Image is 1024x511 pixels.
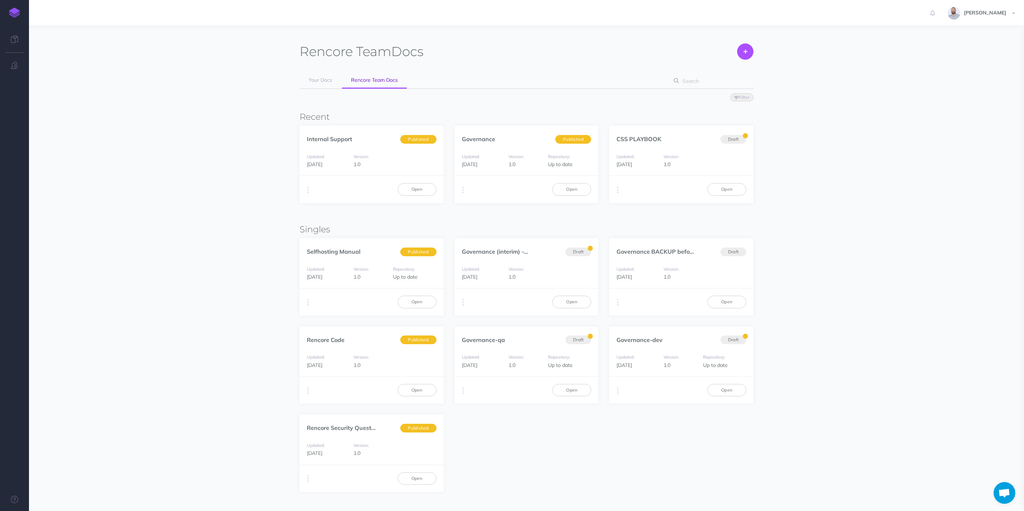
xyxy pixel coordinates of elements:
[664,362,670,368] span: 1.0
[462,274,477,280] span: [DATE]
[393,274,418,280] span: Up to date
[300,112,753,122] h3: Recent
[393,266,415,272] small: Repository:
[354,266,369,272] small: Version:
[617,135,661,143] a: CSS PLAYBOOK
[703,354,725,360] small: Repository:
[462,161,477,168] span: [DATE]
[351,77,398,83] span: Rencore Team Docs
[680,75,742,88] input: Search
[307,248,360,255] a: Selfhosting Manual
[307,135,352,143] a: Internal Support
[664,154,679,159] small: Version:
[707,296,746,308] a: Open
[300,225,753,234] h3: Singles
[509,161,515,168] span: 1.0
[707,384,746,396] a: Open
[548,354,570,360] small: Repository:
[462,354,480,360] small: Updated:
[552,183,591,195] a: Open
[703,362,728,368] span: Up to date
[307,450,322,456] span: [DATE]
[309,77,332,83] span: Your Docs
[398,183,436,195] a: Open
[617,354,635,360] small: Updated:
[307,274,322,280] span: [DATE]
[509,274,515,280] span: 1.0
[9,8,20,18] img: logo-mark.svg
[462,362,477,368] span: [DATE]
[307,362,322,368] span: [DATE]
[664,274,670,280] span: 1.0
[354,450,360,456] span: 1.0
[462,336,505,343] a: Governance-qa
[548,362,573,368] span: Up to date
[730,93,753,101] button: Filter
[617,185,619,195] i: More actions
[664,266,679,272] small: Version:
[617,362,632,368] span: [DATE]
[354,354,369,360] small: Version:
[307,386,309,396] i: More actions
[617,248,694,255] a: Governance BACKUP befo...
[307,336,344,343] a: Rencore Code
[307,161,322,168] span: [DATE]
[617,274,632,280] span: [DATE]
[664,161,670,168] span: 1.0
[462,135,495,143] a: Governance
[617,386,619,396] i: More actions
[462,297,464,308] i: More actions
[307,185,309,195] i: More actions
[617,266,635,272] small: Updated:
[300,43,423,60] h1: Docs
[617,297,619,308] i: More actions
[948,7,960,20] img: dqmYJ6zMSCra9RPGpxPUfVOofRKbTqLnhKYT2M4s.jpg
[342,72,407,89] a: Rencore Team Docs
[509,362,515,368] span: 1.0
[617,161,632,168] span: [DATE]
[509,354,524,360] small: Version:
[300,72,341,88] a: Your Docs
[548,154,570,159] small: Repository:
[307,154,325,159] small: Updated:
[509,266,524,272] small: Version:
[462,248,528,255] a: Governance (interim) -...
[462,185,464,195] i: More actions
[354,161,360,168] span: 1.0
[462,386,464,396] i: More actions
[307,266,325,272] small: Updated:
[548,161,573,168] span: Up to date
[354,362,360,368] span: 1.0
[307,443,325,448] small: Updated:
[664,354,679,360] small: Version:
[552,296,591,308] a: Open
[354,443,369,448] small: Version:
[617,336,663,343] a: Governance-dev
[354,154,369,159] small: Version:
[552,384,591,396] a: Open
[307,354,325,360] small: Updated:
[707,183,746,195] a: Open
[398,296,436,308] a: Open
[307,474,309,484] i: More actions
[994,482,1015,504] a: Open chat
[398,472,436,485] a: Open
[354,274,360,280] span: 1.0
[300,43,391,59] span: Rencore Team
[509,154,524,159] small: Version:
[307,297,309,308] i: More actions
[462,266,480,272] small: Updated:
[307,424,376,431] a: Rencore Security Quest...
[398,384,436,396] a: Open
[960,9,1010,16] span: [PERSON_NAME]
[617,154,635,159] small: Updated:
[462,154,480,159] small: Updated:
